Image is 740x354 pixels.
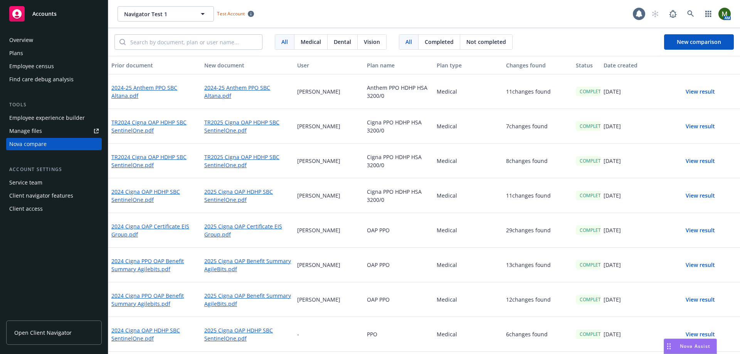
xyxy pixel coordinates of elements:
[683,6,698,22] a: Search
[604,122,621,130] p: [DATE]
[576,191,611,200] div: COMPLETED
[204,222,291,238] a: 2025 Cigna OAP Certificate EIS Group.pdf
[466,38,506,46] span: Not completed
[364,317,434,352] div: PPO
[6,203,102,215] a: Client access
[6,47,102,59] a: Plans
[604,157,621,165] p: [DATE]
[204,61,291,69] div: New document
[506,87,551,96] p: 11 changes found
[281,38,288,46] span: All
[297,261,340,269] p: [PERSON_NAME]
[204,292,291,308] a: 2025 Cigna OAP Benefit Summary AgileBits.pdf
[364,144,434,178] div: Cigna PPO HDHP HSA 3200/0
[604,261,621,269] p: [DATE]
[364,248,434,282] div: OAP PPO
[118,6,214,22] button: Navigator Test 1
[604,295,621,304] p: [DATE]
[14,329,72,337] span: Open Client Navigator
[425,38,454,46] span: Completed
[6,60,102,72] a: Employee census
[673,153,727,169] button: View result
[111,84,198,100] a: 2024-25 Anthem PPO SBC Altana.pdf
[124,10,191,18] span: Navigator Test 1
[204,153,291,169] a: TR2025 Cigna OAP HDHP SBC SentinelOne.pdf
[364,213,434,248] div: OAP PPO
[576,260,611,270] div: COMPLETED
[434,178,503,213] div: Medical
[576,121,611,131] div: COMPLETED
[673,292,727,307] button: View result
[111,153,198,169] a: TR2024 Cigna OAP HDHP SBC SentinelOne.pdf
[701,6,716,22] a: Switch app
[111,118,198,134] a: TR2024 Cigna OAP HDHP SBC SentinelOne.pdf
[576,61,597,69] div: Status
[364,74,434,109] div: Anthem PPO HDHP HSA 3200/0
[364,282,434,317] div: OAP PPO
[576,225,611,235] div: COMPLETED
[506,226,551,234] p: 29 changes found
[6,3,102,25] a: Accounts
[673,84,727,99] button: View result
[6,138,102,150] a: Nova compare
[506,122,548,130] p: 7 changes found
[32,11,57,17] span: Accounts
[111,61,198,69] div: Prior document
[6,112,102,124] a: Employee experience builder
[9,112,85,124] div: Employee experience builder
[506,157,548,165] p: 8 changes found
[6,190,102,202] a: Client navigator features
[600,56,670,74] button: Date created
[111,257,198,273] a: 2024 Cigna PPO OAP Benefit Summary Agilebits.pdf
[9,73,74,86] div: Find care debug analysis
[673,327,727,342] button: View result
[111,326,198,342] a: 2024 Cigna OAP HDHP SBC SentinelOne.pdf
[665,6,681,22] a: Report a Bug
[297,61,361,69] div: User
[9,125,42,137] div: Manage files
[576,156,611,166] div: COMPLETED
[604,87,621,96] p: [DATE]
[297,226,340,234] p: [PERSON_NAME]
[364,178,434,213] div: Cigna PPO HDHP HSA 3200/0
[6,125,102,137] a: Manage files
[201,56,294,74] button: New document
[204,257,291,273] a: 2025 Cigna OAP Benefit Summary AgileBits.pdf
[126,35,262,49] input: Search by document, plan or user name...
[297,191,340,200] p: [PERSON_NAME]
[664,339,717,354] button: Nova Assist
[108,56,201,74] button: Prior document
[119,39,126,45] svg: Search
[204,326,291,342] a: 2025 Cigna OAP HDHP SBC SentinelOne.pdf
[111,222,198,238] a: 2024 Cigna OAP Certificate EIS Group.pdf
[364,56,434,74] button: Plan name
[6,166,102,173] div: Account settings
[680,343,710,349] span: Nova Assist
[434,317,503,352] div: Medical
[217,10,245,17] span: Test Account
[434,109,503,144] div: Medical
[576,329,611,339] div: COMPLETED
[367,61,431,69] div: Plan name
[334,38,351,46] span: Dental
[677,38,721,45] span: New comparison
[9,47,23,59] div: Plans
[214,10,257,18] span: Test Account
[506,295,551,304] p: 12 changes found
[664,34,734,50] button: New comparison
[9,60,54,72] div: Employee census
[604,61,667,69] div: Date created
[434,74,503,109] div: Medical
[604,330,621,338] p: [DATE]
[506,61,570,69] div: Changes found
[111,292,198,308] a: 2024 Cigna PPO OAP Benefit Summary Agilebits.pdf
[437,61,500,69] div: Plan type
[506,191,551,200] p: 11 changes found
[364,38,380,46] span: Vision
[673,119,727,134] button: View result
[297,157,340,165] p: [PERSON_NAME]
[364,109,434,144] div: Cigna PPO HDHP HSA 3200/0
[6,101,102,109] div: Tools
[6,34,102,46] a: Overview
[664,339,674,354] div: Drag to move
